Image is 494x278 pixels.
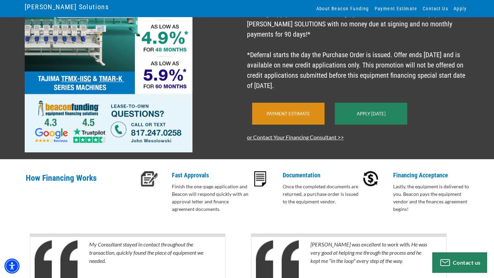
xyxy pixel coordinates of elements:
p: Lastly, the equipment is delivered to you. Beacon pays the equipment vendor and the finances agre... [393,183,472,213]
img: Fast Approvals [141,171,158,187]
p: Finish the one-page application and Beacon will respond quickly with an approval letter and finan... [172,183,251,213]
a: Payment Estimate [267,111,310,116]
a: or Contact Your Financing Consultant >> [247,134,344,140]
span: Contact us [453,259,481,266]
p: Financing Acceptance [393,171,472,179]
a: LOW RATES AVAILABLE ON TAJIMA 2-8 HEAD MACHINES - open in a new tab [25,51,192,57]
a: [PERSON_NAME] Solutions [25,1,109,13]
img: Documentation [254,171,266,187]
a: Apply [DATE] [357,111,386,116]
p: Once the completed documents are returned, a purchase order is issued to the equipment vendor. [283,183,362,205]
p: How Financing Works [26,171,137,193]
p: Fast Approvals [172,171,251,179]
p: Documentation [283,171,362,179]
div: Accessibility Menu [4,258,20,274]
button: Contact us [432,252,487,273]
